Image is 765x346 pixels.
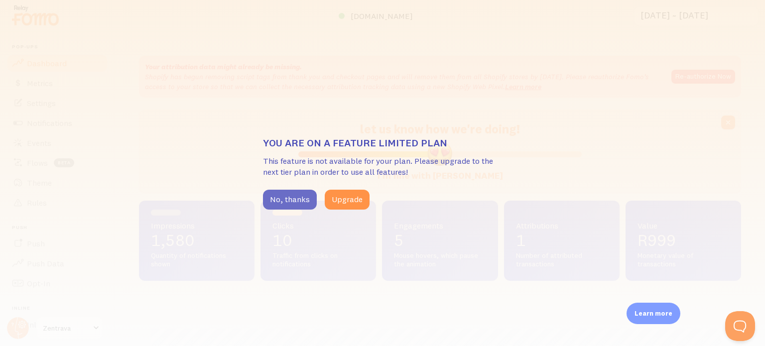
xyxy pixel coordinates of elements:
button: Upgrade [325,190,370,210]
iframe: Help Scout Beacon - Open [725,311,755,341]
h3: You are on a feature limited plan [263,136,502,149]
p: This feature is not available for your plan. Please upgrade to the next tier plan in order to use... [263,155,502,178]
button: No, thanks [263,190,317,210]
div: Learn more [627,303,680,324]
p: Learn more [635,309,672,318]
